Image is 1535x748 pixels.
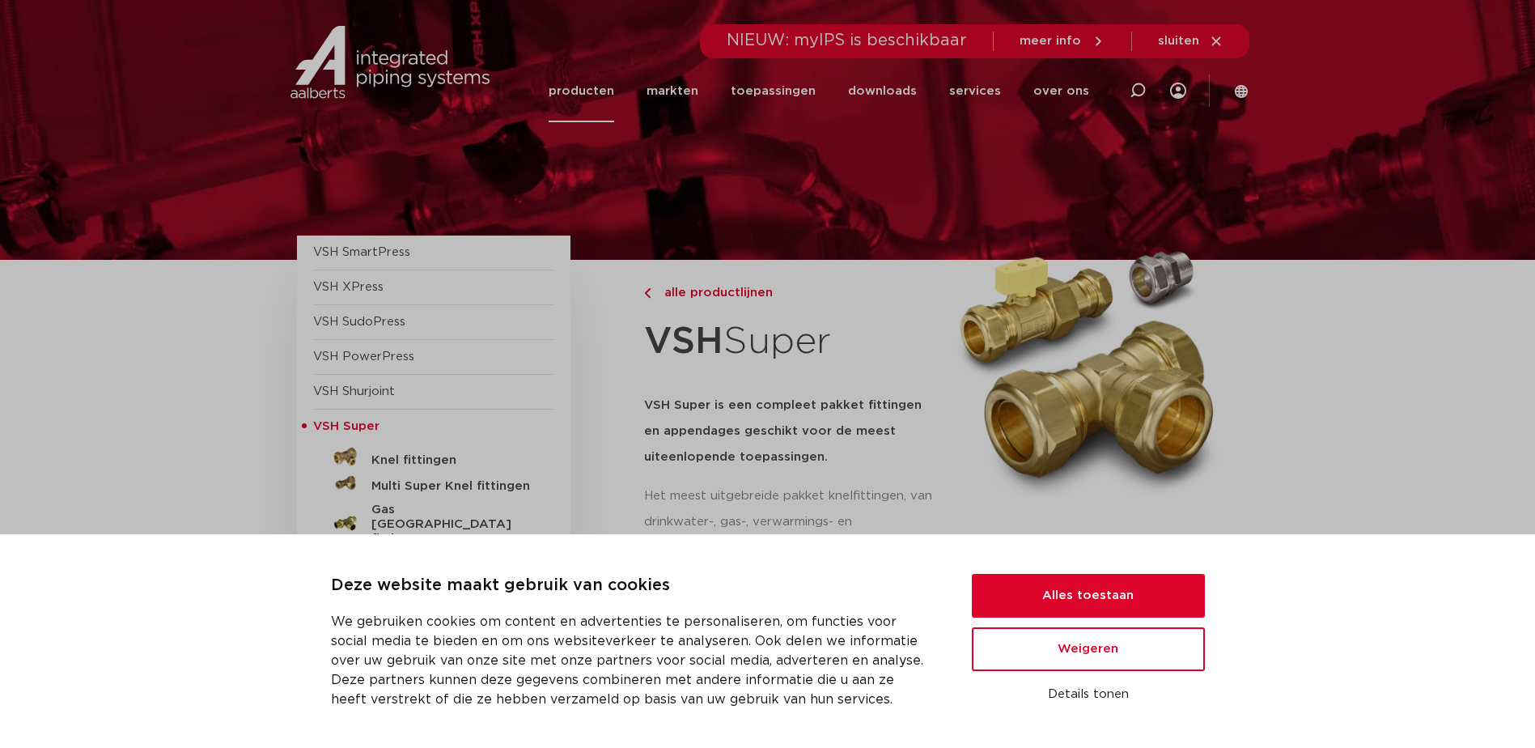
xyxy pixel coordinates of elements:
[371,453,532,468] h5: Knel fittingen
[331,612,933,709] p: We gebruiken cookies om content en advertenties te personaliseren, om functies voor social media ...
[1020,35,1081,47] span: meer info
[549,60,1089,122] nav: Menu
[371,479,532,494] h5: Multi Super Knel fittingen
[731,60,816,122] a: toepassingen
[313,246,410,258] a: VSH SmartPress
[549,60,614,122] a: producten
[1158,34,1223,49] a: sluiten
[848,60,917,122] a: downloads
[655,287,773,299] span: alle productlijnen
[644,311,937,373] h1: Super
[647,60,698,122] a: markten
[313,316,405,328] a: VSH SudoPress
[644,283,937,303] a: alle productlijnen
[313,470,554,496] a: Multi Super Knel fittingen
[972,574,1205,618] button: Alles toestaan
[313,496,554,546] a: Gas [GEOGRAPHIC_DATA] fittingen
[949,60,1001,122] a: services
[313,420,380,432] span: VSH Super
[644,483,937,561] p: Het meest uitgebreide pakket knelfittingen, van drinkwater-, gas-, verwarmings- en solarinstallat...
[1158,35,1199,47] span: sluiten
[331,573,933,599] p: Deze website maakt gebruik van cookies
[313,385,395,397] a: VSH Shurjoint
[1033,60,1089,122] a: over ons
[313,444,554,470] a: Knel fittingen
[313,281,384,293] a: VSH XPress
[972,681,1205,708] button: Details tonen
[727,32,967,49] span: NIEUW: myIPS is beschikbaar
[371,503,532,546] h5: Gas [GEOGRAPHIC_DATA] fittingen
[644,393,937,470] h5: VSH Super is een compleet pakket fittingen en appendages geschikt voor de meest uiteenlopende toe...
[644,288,651,299] img: chevron-right.svg
[313,351,414,363] a: VSH PowerPress
[1020,34,1105,49] a: meer info
[644,323,723,360] strong: VSH
[972,627,1205,671] button: Weigeren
